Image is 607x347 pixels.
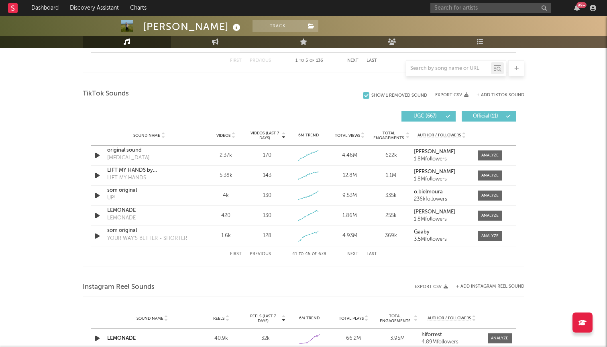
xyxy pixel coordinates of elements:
[230,252,242,256] button: First
[406,65,491,72] input: Search by song name or URL
[245,335,285,343] div: 32k
[107,336,136,341] a: LEMONADE
[414,237,470,242] div: 3.5M followers
[250,59,271,63] button: Previous
[107,174,146,182] div: LIFT MY HANDS
[207,212,244,220] div: 420
[414,169,455,175] strong: [PERSON_NAME]
[107,214,136,222] div: LEMONADE
[422,332,442,337] strong: hiforrest
[331,232,369,240] div: 4.93M
[263,152,271,160] div: 170
[373,152,410,160] div: 622k
[373,172,410,180] div: 1.1M
[107,166,191,175] a: LIFT MY HANDS by [PERSON_NAME]
[422,332,482,338] a: hiforrest
[207,152,244,160] div: 2.37k
[207,232,244,240] div: 1.6k
[331,212,369,220] div: 1.86M
[367,59,377,63] button: Last
[263,192,271,200] div: 130
[107,146,191,154] a: original sound
[462,111,516,122] button: Official(11)
[136,316,163,321] span: Sound Name
[414,217,470,222] div: 1.8M followers
[289,315,330,321] div: 6M Trend
[253,20,303,32] button: Track
[414,189,443,195] strong: o.bielmoura
[250,252,271,256] button: Previous
[263,232,271,240] div: 128
[415,284,448,289] button: Export CSV
[299,252,303,256] span: to
[107,154,150,162] div: [MEDICAL_DATA]
[216,133,230,138] span: Videos
[107,187,191,195] a: som original
[107,227,191,235] a: som original
[312,252,317,256] span: of
[428,316,471,321] span: Author / Followers
[207,192,244,200] div: 4k
[477,93,524,97] button: + Add TikTok Sound
[207,172,244,180] div: 5.38k
[331,152,369,160] div: 4.46M
[347,252,358,256] button: Next
[576,2,587,8] div: 99 +
[467,114,504,119] span: Official ( 11 )
[143,20,242,33] div: [PERSON_NAME]
[414,229,470,235] a: Gaaby
[201,335,241,343] div: 40.9k
[339,316,364,321] span: Total Plays
[414,156,470,162] div: 1.8M followers
[335,133,360,138] span: Total Views
[331,192,369,200] div: 9.53M
[414,169,470,175] a: [PERSON_NAME]
[418,133,461,138] span: Author / Followers
[414,209,455,215] strong: [PERSON_NAME]
[107,194,116,202] div: UP!
[448,284,524,289] div: + Add Instagram Reel Sound
[334,335,374,343] div: 66.2M
[245,314,281,323] span: Reels (last 7 days)
[287,56,331,66] div: 1 5 136
[249,131,281,140] span: Videos (last 7 days)
[107,207,191,215] a: LEMONADE
[371,93,427,98] div: Show 1 Removed Sound
[83,282,155,292] span: Instagram Reel Sounds
[422,339,482,345] div: 4.89M followers
[263,172,271,180] div: 143
[414,149,455,154] strong: [PERSON_NAME]
[430,3,551,13] input: Search for artists
[414,149,470,155] a: [PERSON_NAME]
[230,59,242,63] button: First
[378,314,413,323] span: Total Engagements
[414,177,470,182] div: 1.8M followers
[373,212,410,220] div: 255k
[133,133,160,138] span: Sound Name
[407,114,444,119] span: UGC ( 667 )
[414,229,430,235] strong: Gaaby
[414,189,470,195] a: o.bielmoura
[414,209,470,215] a: [PERSON_NAME]
[456,284,524,289] button: + Add Instagram Reel Sound
[287,250,331,259] div: 41 45 678
[299,59,304,63] span: to
[574,5,580,11] button: 99+
[263,212,271,220] div: 130
[378,335,418,343] div: 3.95M
[83,89,129,99] span: TikTok Sounds
[290,132,327,138] div: 6M Trend
[367,252,377,256] button: Last
[347,59,358,63] button: Next
[373,192,410,200] div: 335k
[468,93,524,97] button: + Add TikTok Sound
[414,197,470,202] div: 236k followers
[213,316,224,321] span: Reels
[373,131,405,140] span: Total Engagements
[310,59,314,63] span: of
